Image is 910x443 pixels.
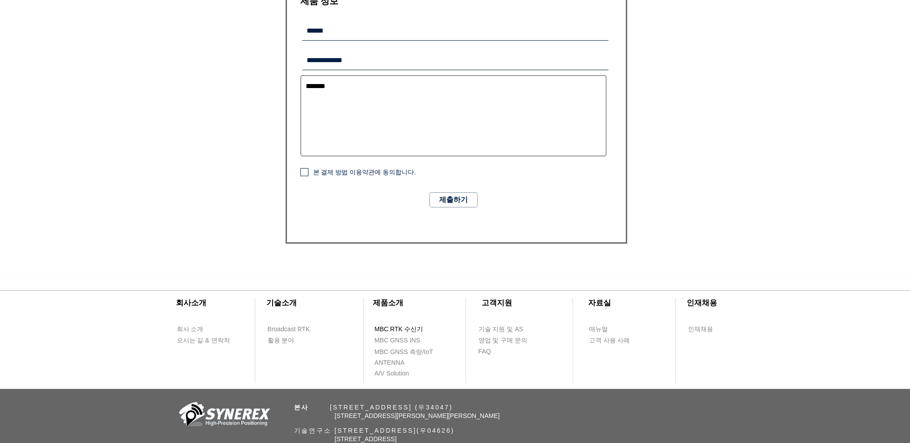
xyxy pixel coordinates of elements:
a: FAQ [478,346,530,357]
a: MBC RTK 수신기 [374,324,441,335]
span: MBC RTK 수신기 [375,325,423,334]
span: ​회사소개 [176,299,206,307]
a: 영업 및 구매 문의 [478,335,530,346]
span: A/V Solution [375,369,409,378]
a: 기술 지원 및 AS [478,324,545,335]
span: 고객 사용 사례 [589,336,630,345]
span: ​기술소개 [266,299,297,307]
a: 매뉴얼 [589,324,640,335]
span: 기술 지원 및 AS [478,325,523,334]
span: 회사 소개 [177,325,204,334]
span: ​ [STREET_ADDRESS] (우34047) [294,404,453,411]
span: MBC GNSS INS [375,336,420,345]
a: A/V Solution [374,368,426,379]
button: 제출하기 [429,192,478,207]
a: 인재채용 [688,324,730,335]
span: ANTENNA [375,359,405,367]
a: ANTENNA [374,357,426,368]
span: 본사 [294,404,309,411]
span: 오시는 길 & 연락처 [177,336,230,345]
a: MBC GNSS 측량/IoT [374,346,453,358]
iframe: Wix Chat [807,405,910,443]
a: 활용 분야 [267,335,319,346]
a: MBC GNSS INS [374,335,430,346]
span: 인재채용 [688,325,713,334]
span: FAQ [478,347,491,356]
span: 영업 및 구매 문의 [478,336,528,345]
span: [STREET_ADDRESS] [335,435,397,443]
span: 활용 분야 [268,336,295,345]
span: 매뉴얼 [589,325,608,334]
span: 본 결제 방법 이용약관에 동의합니다. [313,169,416,176]
a: 오시는 길 & 연락처 [176,335,237,346]
span: ​고객지원 [482,299,512,307]
span: ​제품소개 [373,299,403,307]
a: 회사 소개 [176,324,228,335]
span: 기술연구소 [STREET_ADDRESS](우04626) [294,427,455,434]
span: 제출하기 [439,195,468,205]
span: MBC GNSS 측량/IoT [375,348,433,357]
a: Broadcast RTK [267,324,319,335]
span: ​인재채용 [687,299,717,307]
a: 고객 사용 사례 [589,335,640,346]
span: ​자료실 [588,299,611,307]
img: 회사_로고-removebg-preview.png [174,401,273,430]
span: Broadcast RTK [268,325,310,334]
span: [STREET_ADDRESS][PERSON_NAME][PERSON_NAME] [335,412,500,419]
